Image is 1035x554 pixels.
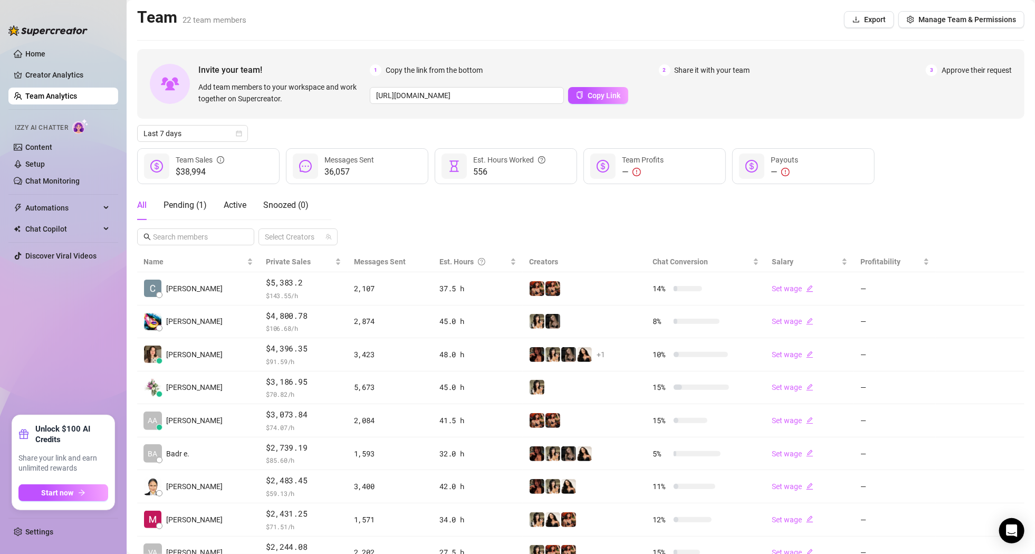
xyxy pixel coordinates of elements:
span: search [143,233,151,241]
span: 14 % [653,283,669,294]
span: $ 70.82 /h [266,389,341,399]
img: AI Chatter [72,119,89,134]
td: — [854,503,936,537]
span: exclamation-circle [632,168,641,176]
div: 48.0 h [439,349,516,360]
span: $ 74.07 /h [266,422,341,433]
span: [PERSON_NAME] [166,514,223,526]
th: Creators [523,252,647,272]
span: gift [18,429,29,440]
span: $ 85.60 /h [266,455,341,465]
span: $38,994 [176,166,224,178]
span: info-circle [217,154,224,166]
span: download [852,16,860,23]
div: — [622,166,664,178]
span: $ 59.13 /h [266,488,341,499]
span: Chat Conversion [653,257,708,266]
img: Chasemarl Caban… [144,280,161,297]
a: Set wageedit [772,383,813,391]
td: — [854,338,936,371]
img: steph [530,347,544,362]
img: Candylion [545,479,560,494]
span: Share it with your team [675,64,750,76]
span: copy [576,91,583,99]
img: Chat Copilot [14,225,21,233]
span: 15 % [653,415,669,426]
a: Set wageedit [772,317,813,326]
span: Messages Sent [354,257,406,266]
img: Candylion [530,380,544,395]
span: Active [224,200,246,210]
button: Start nowarrow-right [18,484,108,501]
img: Candylion [530,314,544,329]
a: Discover Viral Videos [25,252,97,260]
img: Candylion [545,446,560,461]
span: $4,396.35 [266,342,341,355]
td: — [854,272,936,305]
div: 5,673 [354,381,427,393]
div: 34.0 h [439,514,516,526]
span: Name [143,256,245,268]
span: 12 % [653,514,669,526]
div: Open Intercom Messenger [999,518,1024,543]
span: [PERSON_NAME] [166,481,223,492]
td: — [854,305,936,339]
span: $4,800.78 [266,310,341,322]
img: Candylion [530,512,544,527]
strong: Unlock $100 AI Credits [35,424,108,445]
div: 3,423 [354,349,427,360]
img: OxilleryOF [545,281,560,296]
span: Badr e. [166,448,189,460]
span: thunderbolt [14,204,22,212]
h2: Team [137,7,246,27]
div: Est. Hours [439,256,507,268]
img: steph [530,446,544,461]
span: Last 7 days [143,126,242,141]
span: 2 [659,64,670,76]
span: edit [806,318,813,325]
a: Settings [25,528,53,536]
span: $2,739.19 [266,442,341,454]
a: Chat Monitoring [25,177,80,185]
span: BA [148,448,158,460]
span: Manage Team & Permissions [918,15,1016,24]
span: 8 % [653,316,669,327]
span: AA [148,415,158,426]
span: edit [806,515,813,523]
img: Janezah Pasaylo [144,478,161,495]
div: 2,084 [354,415,427,426]
span: Messages Sent [324,156,374,164]
img: Oxillery [530,281,544,296]
button: Export [844,11,894,28]
div: 1,593 [354,448,427,460]
span: $ 143.55 /h [266,290,341,301]
span: Snoozed ( 0 ) [263,200,309,210]
img: mads [545,512,560,527]
a: Content [25,143,52,151]
img: Candylion [545,347,560,362]
img: Tia Rocky [144,379,161,396]
div: 32.0 h [439,448,516,460]
img: mads [561,479,576,494]
span: $ 71.51 /h [266,521,341,532]
button: Manage Team & Permissions [898,11,1024,28]
img: Júlia Nicodemos [144,346,161,363]
img: Edelyn Ribay [144,313,161,330]
span: 36,057 [324,166,374,178]
div: 2,874 [354,316,427,327]
span: edit [806,285,813,292]
span: Export [864,15,886,24]
div: All [137,199,147,212]
img: Mari Valencia [144,511,161,528]
img: Rolyat [545,314,560,329]
span: Izzy AI Chatter [15,123,68,133]
a: Set wageedit [772,482,813,491]
td: — [854,470,936,503]
span: $2,244.08 [266,541,341,553]
span: exclamation-circle [781,168,790,176]
span: $2,483.45 [266,474,341,487]
div: Team Sales [176,154,224,166]
span: question-circle [538,154,545,166]
span: Profitability [860,257,900,266]
div: 3,400 [354,481,427,492]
